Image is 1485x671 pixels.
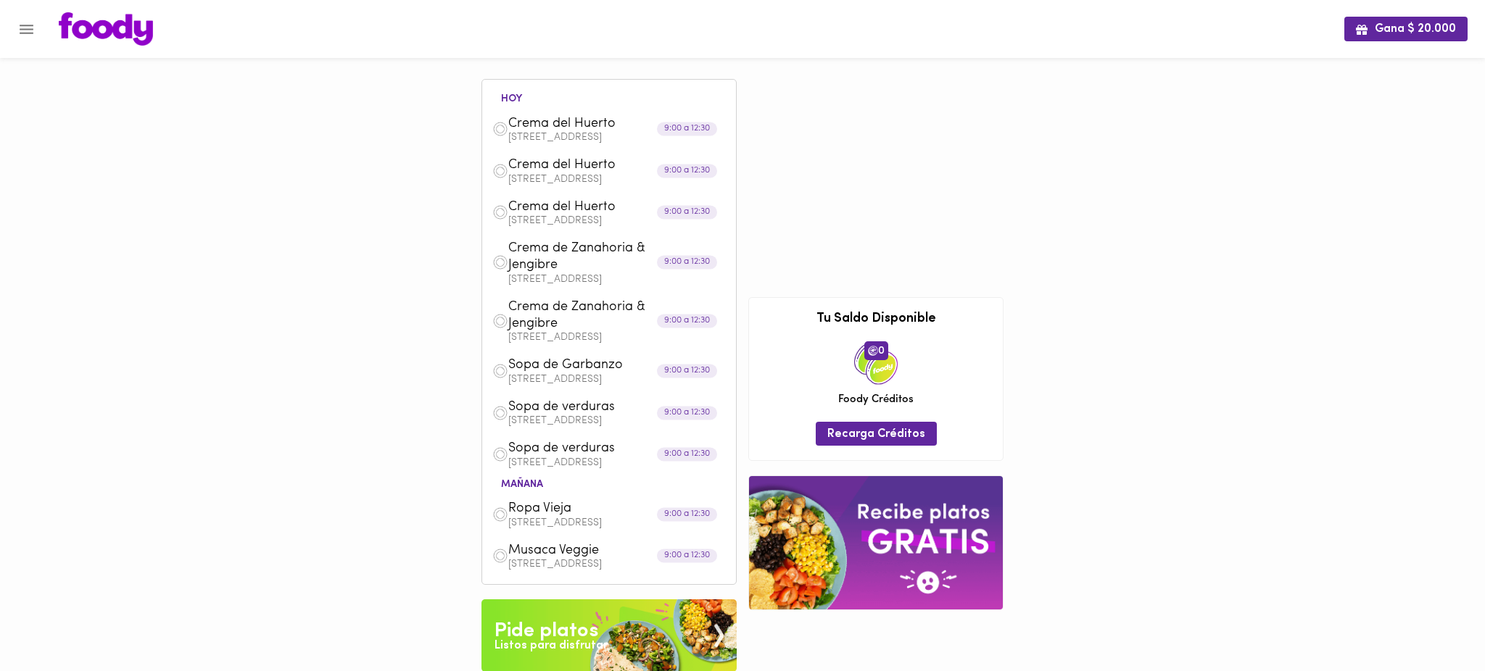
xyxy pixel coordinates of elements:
[854,341,898,385] img: credits-package.png
[508,133,726,143] p: [STREET_ADDRESS]
[508,559,726,570] p: [STREET_ADDRESS]
[657,314,717,328] div: 9:00 a 12:30
[657,122,717,136] div: 9:00 a 12:30
[508,175,726,185] p: [STREET_ADDRESS]
[508,275,726,285] p: [STREET_ADDRESS]
[508,416,726,426] p: [STREET_ADDRESS]
[508,333,726,343] p: [STREET_ADDRESS]
[59,12,153,46] img: logo.png
[492,313,508,329] img: dish.png
[489,91,534,104] li: hoy
[492,163,508,179] img: dish.png
[492,254,508,270] img: dish.png
[508,518,726,528] p: [STREET_ADDRESS]
[508,357,675,374] span: Sopa de Garbanzo
[508,501,675,517] span: Ropa Vieja
[492,363,508,379] img: dish.png
[760,312,992,327] h3: Tu Saldo Disponible
[864,341,888,360] span: 0
[657,549,717,563] div: 9:00 a 12:30
[508,543,675,559] span: Musaca Veggie
[868,346,878,356] img: foody-creditos.png
[508,399,675,416] span: Sopa de verduras
[508,441,675,457] span: Sopa de verduras
[508,458,726,468] p: [STREET_ADDRESS]
[838,392,914,407] span: Foody Créditos
[657,164,717,178] div: 9:00 a 12:30
[508,199,675,216] span: Crema del Huerto
[1401,587,1470,657] iframe: Messagebird Livechat Widget
[1344,17,1468,41] button: Gana $ 20.000
[492,121,508,137] img: dish.png
[495,638,608,654] div: Listos para disfrutar
[827,428,925,441] span: Recarga Créditos
[508,299,675,333] span: Crema de Zanahoria & Jengibre
[657,508,717,522] div: 9:00 a 12:30
[657,206,717,220] div: 9:00 a 12:30
[508,216,726,226] p: [STREET_ADDRESS]
[492,507,508,522] img: dish.png
[657,447,717,461] div: 9:00 a 12:30
[508,375,726,385] p: [STREET_ADDRESS]
[657,364,717,378] div: 9:00 a 12:30
[492,204,508,220] img: dish.png
[492,446,508,462] img: dish.png
[508,116,675,133] span: Crema del Huerto
[508,241,675,275] span: Crema de Zanahoria & Jengibre
[508,157,675,174] span: Crema del Huerto
[492,405,508,421] img: dish.png
[495,617,598,646] div: Pide platos
[9,12,44,47] button: Menu
[816,422,937,446] button: Recarga Créditos
[492,548,508,564] img: dish.png
[1356,22,1456,36] span: Gana $ 20.000
[657,406,717,420] div: 9:00 a 12:30
[657,256,717,270] div: 9:00 a 12:30
[489,476,555,490] li: mañana
[749,476,1003,609] img: referral-banner.png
